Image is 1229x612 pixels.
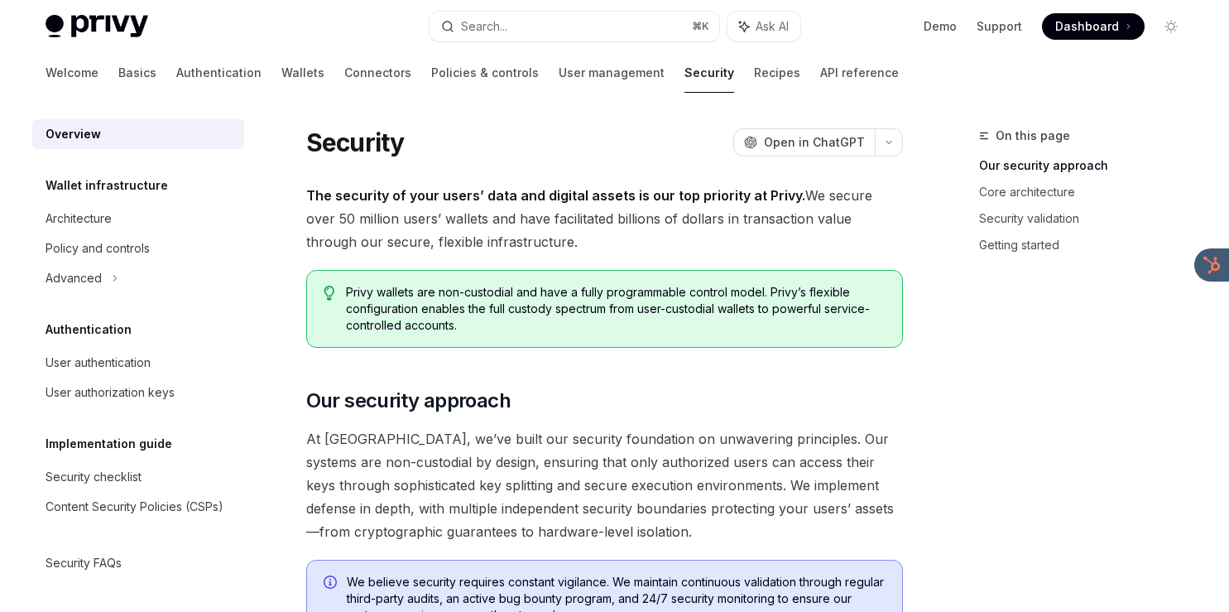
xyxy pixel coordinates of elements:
[754,53,800,93] a: Recipes
[324,286,335,301] svg: Tip
[979,179,1198,205] a: Core architecture
[344,53,411,93] a: Connectors
[32,548,244,578] a: Security FAQs
[46,320,132,340] h5: Authentication
[46,124,101,144] div: Overview
[692,20,709,33] span: ⌘ K
[684,53,734,93] a: Security
[306,187,805,204] strong: The security of your users’ data and digital assets is our top priority at Privy.
[430,12,719,41] button: Search...⌘K
[733,128,875,157] button: Open in ChatGPT
[46,53,98,93] a: Welcome
[281,53,324,93] a: Wallets
[764,134,865,151] span: Open in ChatGPT
[559,53,665,93] a: User management
[176,53,262,93] a: Authentication
[924,18,957,35] a: Demo
[32,348,244,378] a: User authentication
[306,128,405,157] h1: Security
[431,53,539,93] a: Policies & controls
[32,492,244,522] a: Content Security Policies (CSPs)
[46,434,172,454] h5: Implementation guide
[32,204,244,234] a: Architecture
[46,553,122,573] div: Security FAQs
[306,427,903,543] span: At [GEOGRAPHIC_DATA], we’ve built our security foundation on unwavering principles. Our systems a...
[756,18,789,35] span: Ask AI
[118,53,156,93] a: Basics
[979,232,1198,258] a: Getting started
[46,239,150,258] div: Policy and controls
[306,388,511,414] span: Our security approach
[32,462,244,492] a: Security checklist
[46,209,112,229] div: Architecture
[1042,13,1145,40] a: Dashboard
[32,378,244,407] a: User authorization keys
[46,383,175,402] div: User authorization keys
[996,126,1070,146] span: On this page
[32,119,244,149] a: Overview
[306,184,903,253] span: We secure over 50 million users’ wallets and have facilitated billions of dollars in transaction ...
[46,176,168,195] h5: Wallet infrastructure
[1158,13,1184,40] button: Toggle dark mode
[46,497,223,517] div: Content Security Policies (CSPs)
[727,12,800,41] button: Ask AI
[1055,18,1119,35] span: Dashboard
[979,152,1198,179] a: Our security approach
[979,205,1198,232] a: Security validation
[461,17,507,36] div: Search...
[32,234,244,263] a: Policy and controls
[346,284,885,334] span: Privy wallets are non-custodial and have a fully programmable control model. Privy’s flexible con...
[977,18,1022,35] a: Support
[46,268,102,288] div: Advanced
[820,53,899,93] a: API reference
[46,353,151,373] div: User authentication
[324,576,340,592] svg: Info
[46,467,142,487] div: Security checklist
[46,15,148,38] img: light logo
